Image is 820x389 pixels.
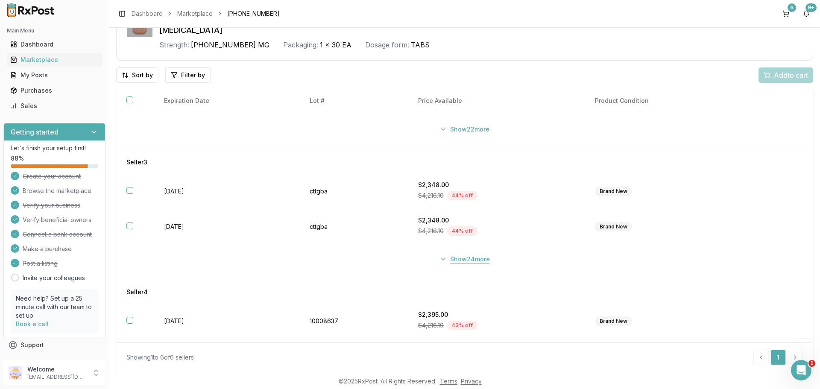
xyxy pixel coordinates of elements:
[461,377,482,385] a: Privacy
[126,288,148,296] span: Seller 4
[595,187,632,196] div: Brand New
[3,68,105,82] button: My Posts
[132,9,280,18] nav: breadcrumb
[154,209,299,245] td: [DATE]
[3,84,105,97] button: Purchases
[126,353,194,362] div: Showing 1 to 6 of 6 sellers
[165,67,211,83] button: Filter by
[11,144,98,152] p: Let's finish your setup first!
[23,274,85,282] a: Invite your colleagues
[16,294,93,320] p: Need help? Set up a 25 minute call with our team to set up.
[770,350,786,365] a: 1
[595,222,632,231] div: Brand New
[7,98,102,114] a: Sales
[10,71,99,79] div: My Posts
[23,187,91,195] span: Browse the marketplace
[7,37,102,52] a: Dashboard
[7,52,102,67] a: Marketplace
[116,67,158,83] button: Sort by
[27,374,87,380] p: [EMAIL_ADDRESS][DOMAIN_NAME]
[408,90,585,112] th: Price Available
[132,71,153,79] span: Sort by
[440,377,457,385] a: Terms
[191,40,269,50] span: [PHONE_NUMBER] MG
[23,172,81,181] span: Create your account
[418,191,444,200] span: $4,216.10
[20,356,50,365] span: Feedback
[181,71,205,79] span: Filter by
[418,181,574,189] div: $2,348.00
[447,321,477,330] div: 43 % off
[753,350,803,365] nav: pagination
[283,40,318,50] div: Packaging:
[10,40,99,49] div: Dashboard
[447,226,477,236] div: 44 % off
[159,24,802,36] div: [MEDICAL_DATA]
[3,38,105,51] button: Dashboard
[11,154,24,163] span: 88 %
[299,90,408,112] th: Lot #
[27,365,87,374] p: Welcome
[447,191,477,200] div: 44 % off
[23,259,58,268] span: Post a listing
[320,40,351,50] span: 1 x 30 EA
[788,3,796,12] div: 6
[9,366,22,380] img: User avatar
[299,304,408,339] td: 10008637
[23,201,80,210] span: Verify your business
[23,245,72,253] span: Make a purchase
[585,90,749,112] th: Product Condition
[177,9,213,18] a: Marketplace
[7,67,102,83] a: My Posts
[23,216,91,224] span: Verify beneficial owners
[11,127,59,137] h3: Getting started
[10,102,99,110] div: Sales
[23,230,92,239] span: Connect a bank account
[791,360,811,380] iframe: Intercom live chat
[799,7,813,20] button: 9+
[3,3,58,17] img: RxPost Logo
[805,3,817,12] div: 9+
[3,53,105,67] button: Marketplace
[154,90,299,112] th: Expiration Date
[10,86,99,95] div: Purchases
[418,216,574,225] div: $2,348.00
[418,310,574,319] div: $2,395.00
[435,252,495,267] button: Show24more
[595,316,632,326] div: Brand New
[365,40,409,50] div: Dosage form:
[411,40,430,50] span: TABS
[808,360,815,367] span: 1
[132,9,163,18] a: Dashboard
[299,209,408,245] td: cttgba
[299,174,408,209] td: cttgba
[435,122,495,137] button: Show22more
[7,83,102,98] a: Purchases
[3,353,105,368] button: Feedback
[159,40,189,50] div: Strength:
[10,56,99,64] div: Marketplace
[227,9,280,18] span: [PHONE_NUMBER]
[16,320,49,328] a: Book a call
[154,304,299,339] td: [DATE]
[418,321,444,330] span: $4,216.10
[3,99,105,113] button: Sales
[154,174,299,209] td: [DATE]
[418,227,444,235] span: $4,216.10
[3,337,105,353] button: Support
[7,27,102,34] h2: Main Menu
[779,7,793,20] button: 6
[126,158,147,167] span: Seller 3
